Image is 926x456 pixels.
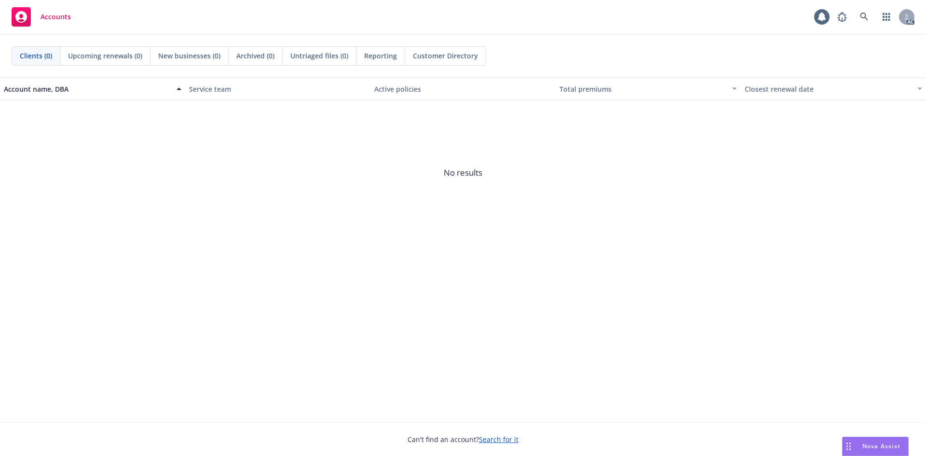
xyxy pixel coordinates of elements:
span: Archived (0) [236,51,274,61]
div: Service team [189,84,367,94]
span: Upcoming renewals (0) [68,51,142,61]
span: Untriaged files (0) [290,51,348,61]
button: Nova Assist [842,437,909,456]
span: Nova Assist [862,442,900,450]
div: Account name, DBA [4,84,171,94]
span: Accounts [41,13,71,21]
a: Accounts [8,3,75,30]
span: Can't find an account? [408,434,518,444]
span: New businesses (0) [158,51,220,61]
div: Drag to move [843,437,855,456]
a: Search [855,7,874,27]
div: Total premiums [559,84,726,94]
div: Closest renewal date [745,84,912,94]
a: Report a Bug [832,7,852,27]
button: Total premiums [556,77,741,100]
span: Customer Directory [413,51,478,61]
a: Switch app [877,7,896,27]
span: Clients (0) [20,51,52,61]
div: Active policies [374,84,552,94]
button: Active policies [370,77,556,100]
button: Closest renewal date [741,77,926,100]
button: Service team [185,77,370,100]
span: Reporting [364,51,397,61]
a: Search for it [479,435,518,444]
